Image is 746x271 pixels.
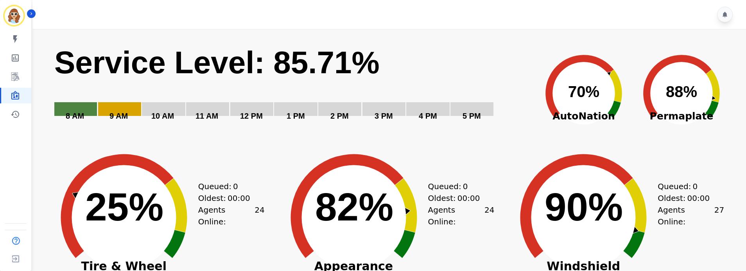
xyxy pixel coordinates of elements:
text: 11 AM [195,112,218,120]
span: Tire & Wheel [46,262,202,270]
span: 00:00 [687,192,710,204]
img: Bordered avatar [5,6,23,25]
svg: Service Level: 0% [54,43,530,132]
text: 5 PM [463,112,481,120]
div: Oldest: [198,192,257,204]
span: 00:00 [228,192,250,204]
span: 27 [714,204,724,228]
text: 1 PM [287,112,305,120]
div: Oldest: [658,192,716,204]
text: 4 PM [419,112,437,120]
text: 88% [666,83,697,100]
text: 70% [568,83,599,100]
text: 9 AM [109,112,128,120]
text: 12 PM [240,112,263,120]
div: Agents Online: [198,204,265,228]
span: 0 [463,181,468,192]
span: 24 [255,204,264,228]
text: 90% [545,185,623,229]
div: Oldest: [428,192,487,204]
span: AutoNation [535,109,633,124]
span: 0 [692,181,698,192]
span: 00:00 [457,192,480,204]
span: 0 [233,181,238,192]
text: 2 PM [330,112,349,120]
span: Appearance [276,262,432,270]
text: 10 AM [151,112,174,120]
text: 25% [85,185,163,229]
text: 3 PM [375,112,393,120]
span: 24 [484,204,494,228]
div: Agents Online: [428,204,495,228]
text: 82% [315,185,393,229]
span: Windshield [505,262,662,270]
span: Permaplate [633,109,730,124]
div: Queued: [428,181,487,192]
div: Agents Online: [658,204,724,228]
div: Queued: [658,181,716,192]
text: 8 AM [66,112,84,120]
div: Queued: [198,181,257,192]
text: Service Level: 85.71% [54,45,380,80]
